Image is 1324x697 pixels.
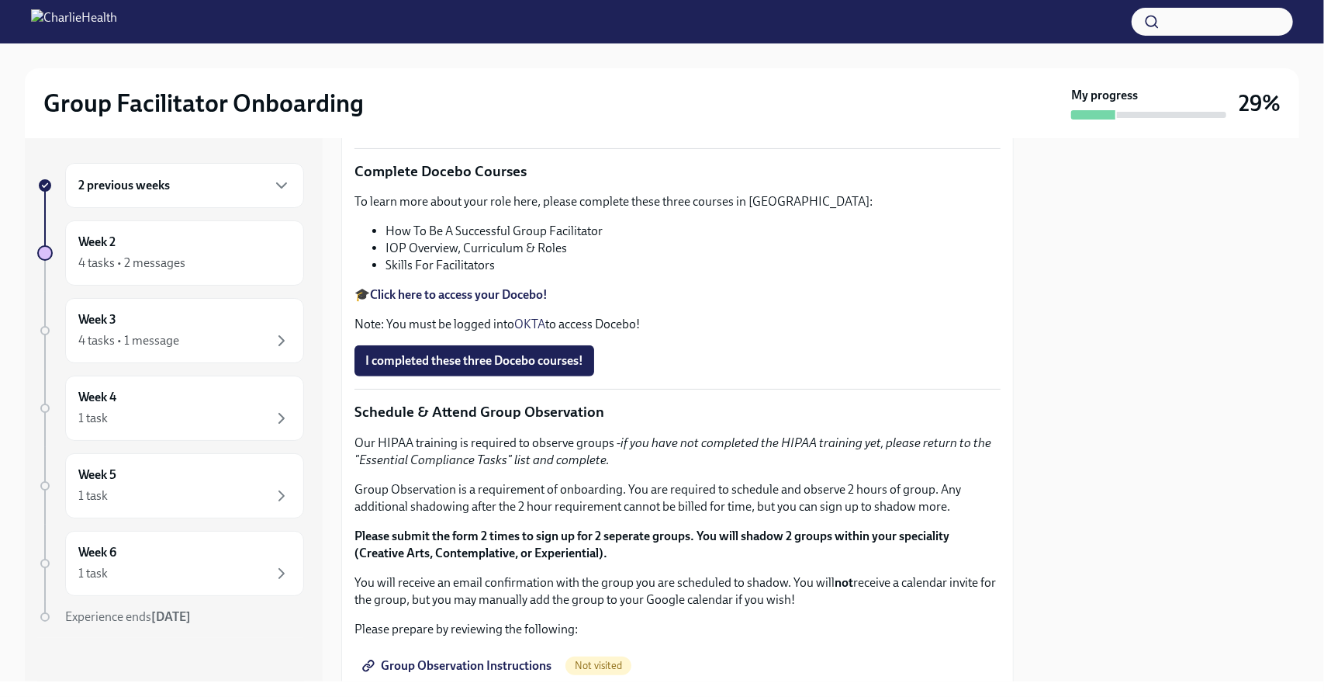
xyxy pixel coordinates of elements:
[354,435,991,467] em: if you have not completed the HIPAA training yet, please return to the "Essential Compliance Task...
[354,650,562,681] a: Group Observation Instructions
[78,410,108,427] div: 1 task
[354,402,1001,422] p: Schedule & Attend Group Observation
[37,376,304,441] a: Week 41 task
[354,574,1001,609] p: You will receive an email confirmation with the group you are scheduled to shadow. You will recei...
[354,345,594,376] button: I completed these three Docebo courses!
[354,529,949,560] strong: Please submit the form 2 times to sign up for 2 seperate groups. You will shadow 2 groups within ...
[37,531,304,596] a: Week 61 task
[37,220,304,286] a: Week 24 tasks • 2 messages
[354,481,1001,515] p: Group Observation is a requirement of onboarding. You are required to schedule and observe 2 hour...
[43,88,364,119] h2: Group Facilitator Onboarding
[78,487,108,505] div: 1 task
[78,234,116,251] h6: Week 2
[354,316,1001,333] p: Note: You must be logged into to access Docebo!
[514,317,545,331] a: OKTA
[1239,89,1281,117] h3: 29%
[354,286,1001,303] p: 🎓
[151,609,191,624] strong: [DATE]
[365,353,583,369] span: I completed these three Docebo courses!
[78,311,116,328] h6: Week 3
[78,255,185,272] div: 4 tasks • 2 messages
[385,223,1001,240] li: How To Be A Successful Group Facilitator
[354,193,1001,210] p: To learn more about your role here, please complete these three courses in [GEOGRAPHIC_DATA]:
[78,565,108,582] div: 1 task
[354,435,1001,469] p: Our HIPAA training is required to observe groups -
[65,163,304,208] div: 2 previous weeks
[78,466,116,484] h6: Week 5
[354,161,1001,182] p: Complete Docebo Courses
[365,658,551,674] span: Group Observation Instructions
[78,544,116,561] h6: Week 6
[78,177,170,194] h6: 2 previous weeks
[78,389,116,406] h6: Week 4
[385,240,1001,257] li: IOP Overview, Curriculum & Roles
[385,257,1001,274] li: Skills For Facilitators
[37,453,304,518] a: Week 51 task
[835,575,853,590] strong: not
[1071,87,1138,104] strong: My progress
[31,9,117,34] img: CharlieHealth
[37,298,304,363] a: Week 34 tasks • 1 message
[78,332,179,349] div: 4 tasks • 1 message
[370,287,548,302] a: Click here to access your Docebo!
[65,609,191,624] span: Experience ends
[565,660,631,671] span: Not visited
[354,621,1001,638] p: Please prepare by reviewing the following:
